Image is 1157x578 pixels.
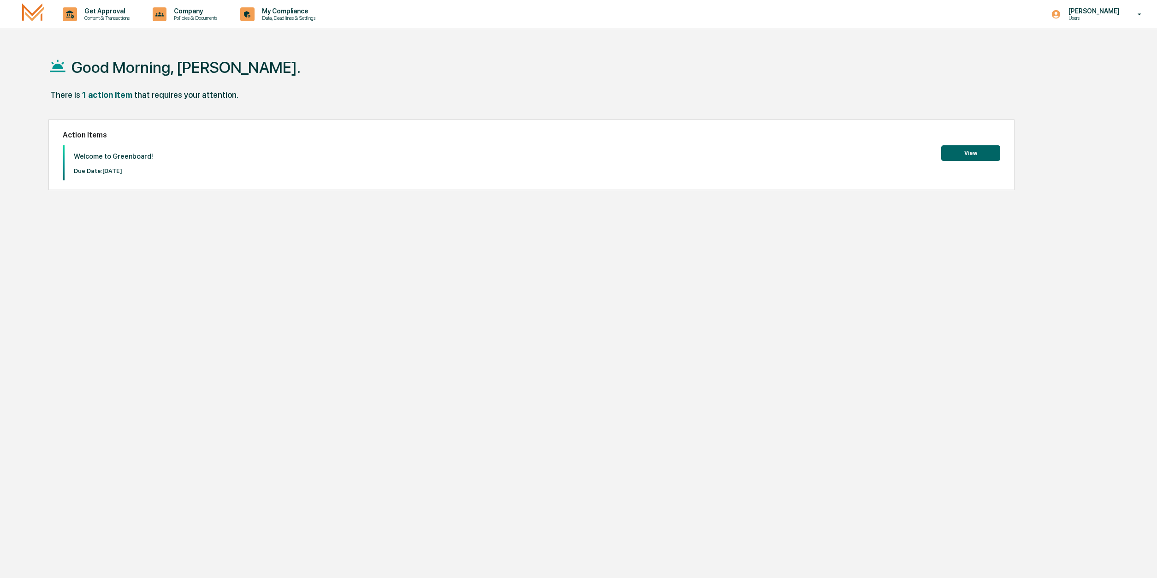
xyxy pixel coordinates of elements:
[255,7,320,15] p: My Compliance
[63,131,1000,139] h2: Action Items
[71,58,301,77] h1: Good Morning, [PERSON_NAME].
[50,90,80,100] div: There is
[166,7,222,15] p: Company
[74,167,153,174] p: Due Date: [DATE]
[941,148,1000,157] a: View
[134,90,238,100] div: that requires your attention.
[82,90,132,100] div: 1 action item
[77,15,134,21] p: Content & Transactions
[74,152,153,161] p: Welcome to Greenboard!
[1061,7,1124,15] p: [PERSON_NAME]
[77,7,134,15] p: Get Approval
[941,145,1000,161] button: View
[166,15,222,21] p: Policies & Documents
[22,3,44,25] img: logo
[255,15,320,21] p: Data, Deadlines & Settings
[1061,15,1124,21] p: Users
